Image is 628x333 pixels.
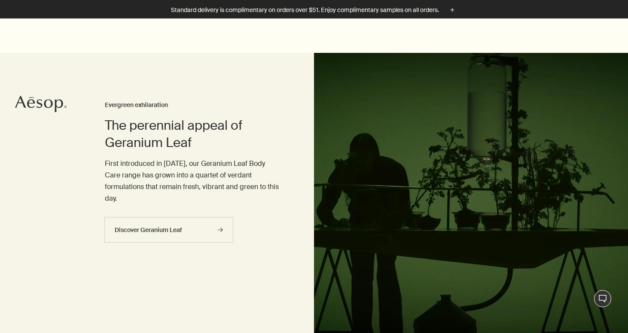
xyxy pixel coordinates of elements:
svg: Aesop [15,95,67,113]
h3: Evergreen exhilaration [105,100,280,110]
button: Live Assistance [594,290,611,307]
button: Close [605,303,624,322]
a: Aesop [15,95,67,115]
p: First introduced in [DATE], our Geranium Leaf Body Care range has grown into a quartet of verdant... [105,158,280,205]
a: More information about your privacy, opens in a new tab [123,321,157,328]
h2: The perennial appeal of Geranium Leaf [105,117,280,151]
button: Standard delivery is complimentary on orders over $51. Enjoy complimentary samples on all orders. [171,5,457,15]
button: Online Preferences, Opens the preference center dialog [454,305,508,322]
a: Discover Geranium Leaf [104,217,233,243]
div: This website uses cookies (and similar technologies) to enhance user experience, for advertising,... [14,303,345,329]
p: Standard delivery is complimentary on orders over $51. Enjoy complimentary samples on all orders. [171,6,439,15]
